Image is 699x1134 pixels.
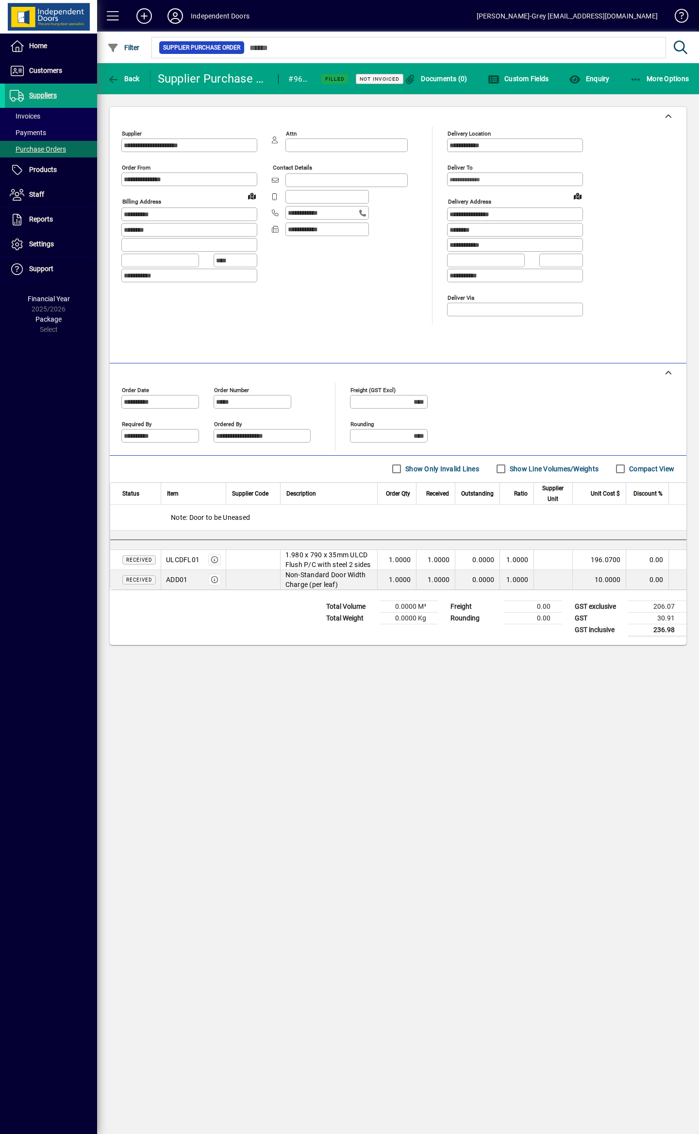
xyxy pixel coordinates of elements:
[570,188,585,204] a: View on map
[29,265,53,273] span: Support
[377,550,416,570] td: 1.0000
[633,488,663,499] span: Discount %
[455,550,499,570] td: 0.0000
[232,488,268,499] span: Supplier Code
[569,75,609,83] span: Enquiry
[29,190,44,198] span: Staff
[286,130,297,137] mat-label: Attn
[591,488,620,499] span: Unit Cost $
[572,570,626,589] td: 10.0000
[126,577,152,583] span: Received
[166,575,187,584] div: ADD01
[286,488,316,499] span: Description
[350,386,396,393] mat-label: Freight (GST excl)
[566,70,612,87] button: Enquiry
[628,624,686,636] td: 236.98
[126,557,152,563] span: Received
[160,7,191,25] button: Profile
[107,44,140,52] span: Filter
[570,601,628,612] td: GST exclusive
[5,207,97,232] a: Reports
[404,75,467,83] span: Documents (0)
[377,570,416,589] td: 1.0000
[514,488,528,499] span: Ratio
[416,570,455,589] td: 1.0000
[214,386,249,393] mat-label: Order number
[288,71,309,87] div: #96545
[508,464,599,474] label: Show Line Volumes/Weights
[5,108,97,124] a: Invoices
[122,420,151,427] mat-label: Required by
[5,59,97,83] a: Customers
[572,550,626,570] td: 196.0700
[455,570,499,589] td: 0.0000
[570,612,628,624] td: GST
[10,145,66,153] span: Purchase Orders
[402,70,470,87] button: Documents (0)
[628,601,686,612] td: 206.07
[628,612,686,624] td: 30.91
[122,130,142,137] mat-label: Supplier
[163,43,240,52] span: Supplier Purchase Order
[5,124,97,141] a: Payments
[448,164,473,171] mat-label: Deliver To
[485,70,551,87] button: Custom Fields
[488,75,549,83] span: Custom Fields
[446,612,504,624] td: Rounding
[29,240,54,248] span: Settings
[10,112,40,120] span: Invoices
[105,39,142,56] button: Filter
[477,8,658,24] div: [PERSON_NAME]-Grey [EMAIL_ADDRESS][DOMAIN_NAME]
[626,550,668,570] td: 0.00
[461,488,494,499] span: Outstanding
[129,7,160,25] button: Add
[386,488,410,499] span: Order Qty
[540,483,566,504] span: Supplier Unit
[158,71,269,86] div: Supplier Purchase Order
[416,550,455,570] td: 1.0000
[97,70,150,87] app-page-header-button: Back
[627,464,674,474] label: Compact View
[29,67,62,74] span: Customers
[321,612,380,624] td: Total Weight
[667,2,687,34] a: Knowledge Base
[325,76,345,82] span: Filled
[166,555,200,565] div: ULCDFL01
[5,232,97,257] a: Settings
[499,570,533,589] td: 1.0000
[360,76,399,82] span: Not Invoiced
[628,70,692,87] button: More Options
[446,601,504,612] td: Freight
[448,130,491,137] mat-label: Delivery Location
[29,91,57,99] span: Suppliers
[107,75,140,83] span: Back
[5,141,97,157] a: Purchase Orders
[570,624,628,636] td: GST inclusive
[403,464,479,474] label: Show Only Invalid Lines
[29,42,47,50] span: Home
[167,488,179,499] span: Item
[504,601,562,612] td: 0.00
[191,8,250,24] div: Independent Doors
[122,386,149,393] mat-label: Order date
[380,601,438,612] td: 0.0000 M³
[5,158,97,182] a: Products
[214,420,242,427] mat-label: Ordered by
[5,183,97,207] a: Staff
[105,70,142,87] button: Back
[448,294,474,301] mat-label: Deliver via
[5,257,97,281] a: Support
[504,612,562,624] td: 0.00
[626,570,668,589] td: 0.00
[499,550,533,570] td: 1.0000
[321,601,380,612] td: Total Volume
[29,166,57,173] span: Products
[35,315,62,323] span: Package
[244,188,260,204] a: View on map
[426,488,449,499] span: Received
[122,164,150,171] mat-label: Order from
[630,75,689,83] span: More Options
[285,550,372,569] span: 1.980 x 790 x 35mm ULCD Flush P/C with steel 2 sides
[29,215,53,223] span: Reports
[285,570,372,589] span: Non-Standard Door Width Charge (per leaf)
